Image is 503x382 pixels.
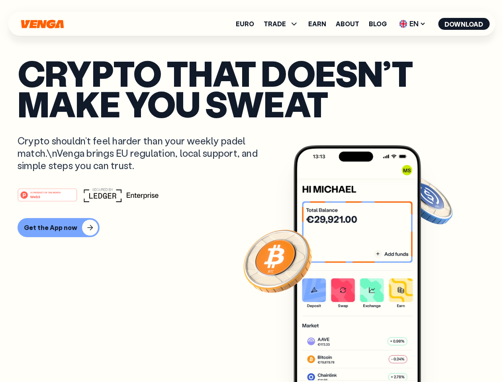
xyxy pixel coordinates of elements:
img: USDC coin [397,171,454,228]
span: EN [396,18,429,30]
svg: Home [20,19,65,29]
p: Crypto shouldn’t feel harder than your weekly padel match.\nVenga brings EU regulation, local sup... [18,134,269,172]
button: Get the App now [18,218,100,237]
img: Bitcoin [242,225,313,296]
button: Download [438,18,489,30]
a: Get the App now [18,218,485,237]
a: #1 PRODUCT OF THE MONTHWeb3 [18,193,77,203]
img: flag-uk [399,20,407,28]
a: Blog [369,21,387,27]
a: Euro [236,21,254,27]
a: About [336,21,359,27]
div: Get the App now [24,224,77,232]
p: Crypto that doesn’t make you sweat [18,58,485,119]
a: Earn [308,21,326,27]
span: TRADE [264,21,286,27]
tspan: Web3 [30,194,40,199]
span: TRADE [264,19,299,29]
tspan: #1 PRODUCT OF THE MONTH [30,191,61,193]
